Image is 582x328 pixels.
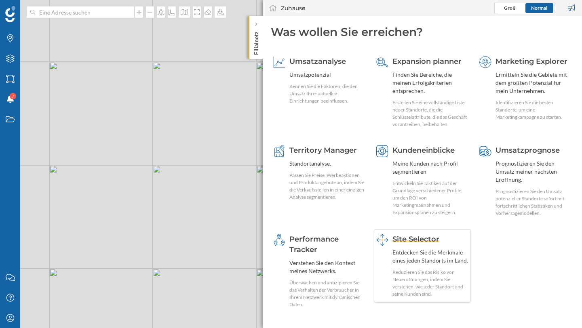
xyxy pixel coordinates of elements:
[252,28,260,55] p: Filialnetz
[392,160,468,176] div: Meine Kunden nach Profil segmentieren
[289,57,346,66] span: Umsatzanalyse
[392,99,468,128] div: Erstellen Sie eine vollständige Liste neuer Standorte, die die Schlüsselattribute, die das Geschä...
[273,234,285,246] img: monitoring-360.svg
[392,57,462,66] span: Expansion planner
[392,248,468,265] div: Entdecken Sie die Merkmale eines jeden Standorts im Land.
[289,172,365,201] div: Passen Sie Preise, Werbeaktionen und Produktangebote an, indem Sie die Verkaufsstellen in einer e...
[392,146,455,155] span: Kundeneinblicke
[496,160,571,184] div: Prognostizieren Sie den Umsatz meiner nächsten Eröffnung.
[289,71,365,79] div: Umsatzpotenzial
[376,145,388,157] img: customer-intelligence.svg
[392,180,468,216] div: Entwickeln Sie Taktiken auf der Grundlage verschiedener Profile, um den ROI von Marketingmaßnahme...
[504,5,516,11] span: Groß
[496,99,571,121] div: Identifizieren Sie die besten Standorte, um eine Marketingkampagne zu starten.
[479,56,491,68] img: explorer.svg
[496,188,571,217] div: Prognostizieren Sie den Umsatz potenzieller Standorte sofort mit fortschrittlichen Statistiken un...
[273,56,285,68] img: sales-explainer.svg
[5,6,15,22] img: Geoblink Logo
[289,146,357,155] span: Territory Manager
[531,5,547,11] span: Normal
[392,269,468,298] div: Reduzieren Sie das Risiko von Neueröffnungen, indem Sie verstehen, wie jeder Standort und seine K...
[479,145,491,157] img: sales-forecast.svg
[273,145,285,157] img: territory-manager.svg
[496,71,571,95] div: Ermitteln Sie die Gebiete mit dem größten Potenzial für mein Unternehmen.
[392,71,468,95] div: Finden Sie Bereiche, die meinen Erfolgskriterien entsprechen.
[289,235,339,254] span: Performance Tracker
[17,6,46,13] span: Support
[281,4,306,12] div: Zuhause
[289,279,365,308] div: Überwachen und antizipieren Sie das Verhalten der Verbraucher in Ihrem Netzwerk mit dynamischen D...
[496,57,567,66] span: Marketing Explorer
[289,83,365,105] div: Kennen Sie die Faktoren, die den Umsatz Ihrer aktuellen Einrichtungen beeinflussen.
[392,235,439,244] span: Site Selector
[12,92,14,100] span: 7
[271,24,574,40] div: Was wollen Sie erreichen?
[496,146,560,155] span: Umsatzprognose
[376,56,388,68] img: search-areas.svg
[289,160,365,168] div: Standortanalyse.
[289,259,365,275] div: Verstehen Sie den Kontext meines Netzwerks.
[376,234,388,246] img: dashboards-manager--hover.svg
